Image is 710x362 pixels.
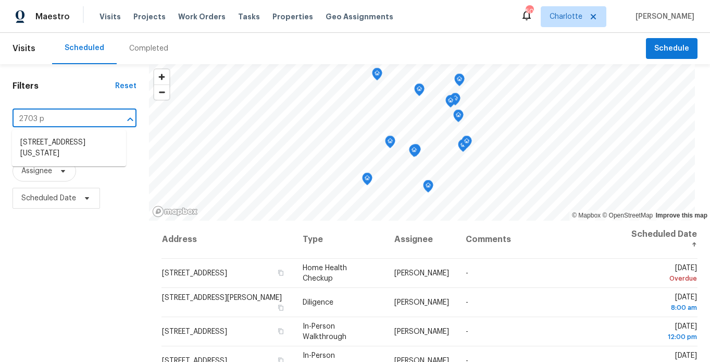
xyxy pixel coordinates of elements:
div: Map marker [450,93,460,109]
a: OpenStreetMap [602,212,653,219]
div: Map marker [423,180,433,196]
div: 50 [526,6,533,17]
span: Scheduled Date [21,193,76,203]
button: Zoom out [154,85,169,100]
div: Map marker [372,68,382,84]
span: Maestro [35,11,70,22]
div: Map marker [414,83,425,100]
span: [STREET_ADDRESS] [162,270,227,277]
span: Visits [13,37,35,60]
a: Mapbox homepage [152,206,198,218]
span: Geo Assignments [326,11,393,22]
span: [PERSON_NAME] [631,11,694,22]
button: Copy Address [277,303,286,312]
button: Copy Address [277,327,286,336]
span: Diligence [303,299,333,306]
button: Close [123,112,138,127]
button: Schedule [646,38,697,59]
div: Map marker [409,144,419,161]
span: - [466,328,468,335]
div: Map marker [410,144,421,160]
span: Home Health Checkup [303,264,347,282]
span: [DATE] [627,323,697,342]
span: - [466,270,468,277]
div: Map marker [445,95,456,111]
button: Copy Address [277,268,286,277]
div: Map marker [385,136,395,152]
span: [PERSON_NAME] [394,299,449,306]
div: Map marker [454,74,465,90]
th: Scheduled Date ↑ [618,221,697,259]
div: 8:00 am [627,303,697,313]
th: Assignee [386,221,457,259]
canvas: Map [149,64,695,221]
div: Completed [129,43,168,54]
span: Zoom out [154,85,169,100]
button: Zoom in [154,69,169,85]
a: Mapbox [572,212,601,219]
div: Overdue [627,273,697,284]
li: [STREET_ADDRESS][US_STATE] [12,134,126,162]
h1: Filters [13,81,115,91]
span: Assignee [21,166,52,176]
span: - [466,299,468,306]
div: 12:00 pm [627,332,697,342]
span: [PERSON_NAME] [394,270,449,277]
div: Map marker [453,110,464,126]
span: Projects [133,11,166,22]
div: Map marker [458,139,468,155]
th: Type [294,221,386,259]
span: [PERSON_NAME] [394,328,449,335]
span: [STREET_ADDRESS][PERSON_NAME] [162,294,282,301]
th: Address [161,221,294,259]
span: [DATE] [627,264,697,284]
span: Work Orders [178,11,226,22]
div: Scheduled [65,43,104,53]
th: Comments [457,221,618,259]
div: Reset [115,81,136,91]
a: Improve this map [656,212,707,219]
span: [STREET_ADDRESS] [162,328,227,335]
span: Visits [99,11,121,22]
span: [DATE] [627,294,697,313]
span: Tasks [238,13,260,20]
input: Search for an address... [13,111,107,127]
span: Properties [272,11,313,22]
span: In-Person Walkthrough [303,323,346,341]
span: Schedule [654,42,689,55]
div: Map marker [462,136,472,152]
span: Charlotte [550,11,582,22]
div: Map marker [362,173,372,189]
